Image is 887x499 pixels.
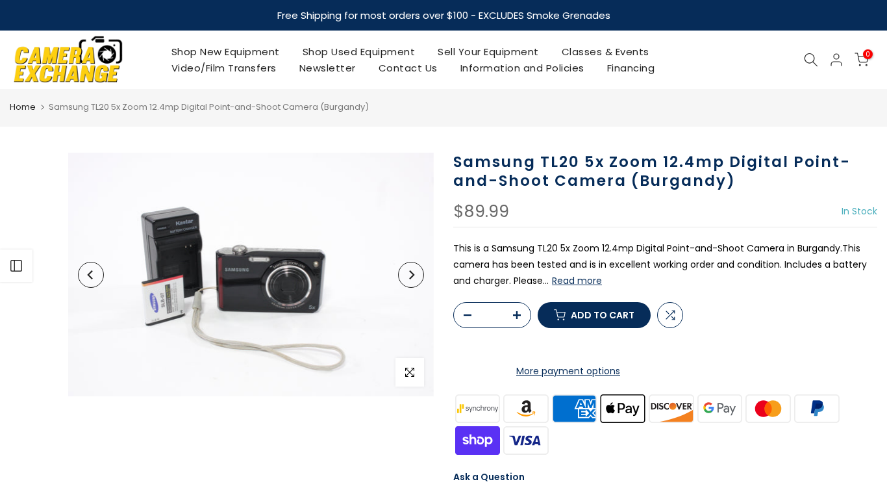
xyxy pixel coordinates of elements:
a: Shop Used Equipment [291,44,427,60]
a: Information and Policies [449,60,595,76]
img: visa [502,424,551,456]
img: shopify pay [453,424,502,456]
img: amazon payments [502,392,551,424]
a: Contact Us [367,60,449,76]
span: 0 [863,49,873,59]
a: Home [10,101,36,114]
img: american express [550,392,599,424]
h1: Samsung TL20 5x Zoom 12.4mp Digital Point-and-Shoot Camera (Burgandy) [453,153,877,190]
span: Samsung TL20 5x Zoom 12.4mp Digital Point-and-Shoot Camera (Burgandy) [49,101,369,113]
a: Video/Film Transfers [160,60,288,76]
p: This is a Samsung TL20 5x Zoom 12.4mp Digital Point-and-Shoot Camera in Burgandy.This camera has ... [453,240,877,290]
a: Newsletter [288,60,367,76]
a: Financing [595,60,666,76]
img: synchrony [453,392,502,424]
button: Next [398,262,424,288]
strong: Free Shipping for most orders over $100 - EXCLUDES Smoke Grenades [277,8,610,22]
a: 0 [855,53,869,67]
div: $89.99 [453,203,509,220]
a: More payment options [453,363,683,379]
a: Ask a Question [453,470,525,483]
a: Sell Your Equipment [427,44,551,60]
a: Shop New Equipment [160,44,291,60]
span: In Stock [842,205,877,218]
a: Classes & Events [550,44,660,60]
img: discover [647,392,696,424]
button: Previous [78,262,104,288]
img: paypal [793,392,842,424]
span: Add to cart [571,311,634,320]
img: apple pay [599,392,647,424]
button: Read more [552,275,602,287]
button: Add to cart [538,302,651,328]
img: master [744,392,793,424]
img: google pay [695,392,744,424]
